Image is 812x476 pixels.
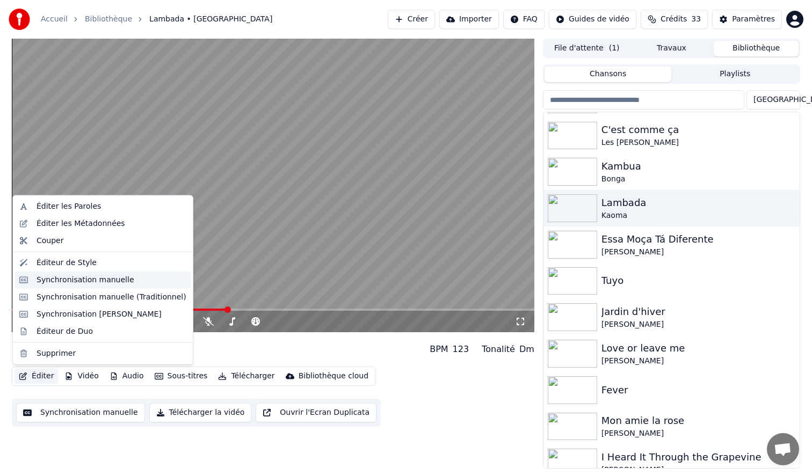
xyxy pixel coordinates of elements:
[37,291,186,302] div: Synchronisation manuelle (Traditionnel)
[214,369,279,384] button: Télécharger
[12,336,62,351] div: Lambada
[601,465,795,475] div: [PERSON_NAME]
[601,174,795,185] div: Bonga
[453,343,469,356] div: 123
[256,403,376,422] button: Ouvrir l'Ecran Duplicata
[105,369,148,384] button: Audio
[601,122,795,137] div: C'est comme ça
[519,343,534,356] div: Dm
[388,10,435,29] button: Créer
[482,343,515,356] div: Tonalité
[661,14,687,25] span: Crédits
[601,195,795,210] div: Lambada
[149,403,252,422] button: Télécharger la vidéo
[609,43,620,54] span: ( 1 )
[732,14,775,25] div: Paramètres
[41,14,68,25] a: Accueil
[37,201,101,212] div: Éditer les Paroles
[641,10,708,29] button: Crédits33
[503,10,545,29] button: FAQ
[37,309,162,319] div: Synchronisation [PERSON_NAME]
[601,273,795,288] div: Tuyo
[37,274,134,285] div: Synchronisation manuelle
[545,41,629,56] button: File d'attente
[16,403,145,422] button: Synchronisation manuelle
[37,218,125,229] div: Éditer les Métadonnées
[601,210,795,221] div: Kaoma
[767,433,799,465] div: Ouvrir le chat
[601,319,795,330] div: [PERSON_NAME]
[601,428,795,439] div: [PERSON_NAME]
[149,14,272,25] span: Lambada • [GEOGRAPHIC_DATA]
[601,383,795,398] div: Fever
[150,369,212,384] button: Sous-titres
[691,14,701,25] span: 33
[601,304,795,319] div: Jardin d'hiver
[712,10,782,29] button: Paramètres
[60,369,103,384] button: Vidéo
[299,371,368,382] div: Bibliothèque cloud
[12,351,62,362] div: Kaoma
[37,348,76,358] div: Supprimer
[9,9,30,30] img: youka
[37,326,93,336] div: Éditeur de Duo
[629,41,714,56] button: Travaux
[601,356,795,367] div: [PERSON_NAME]
[85,14,132,25] a: Bibliothèque
[714,41,799,56] button: Bibliothèque
[545,67,672,82] button: Chansons
[41,14,272,25] nav: breadcrumb
[549,10,636,29] button: Guides de vidéo
[37,235,63,246] div: Couper
[601,341,795,356] div: Love or leave me
[430,343,448,356] div: BPM
[439,10,499,29] button: Importer
[601,247,795,258] div: [PERSON_NAME]
[671,67,799,82] button: Playlists
[601,159,795,174] div: Kambua
[37,257,97,268] div: Éditeur de Style
[601,413,795,428] div: Mon amie la rose
[15,369,58,384] button: Éditer
[601,450,795,465] div: I Heard It Through the Grapevine
[601,232,795,247] div: Essa Moça Tá Diferente
[601,137,795,148] div: Les [PERSON_NAME]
